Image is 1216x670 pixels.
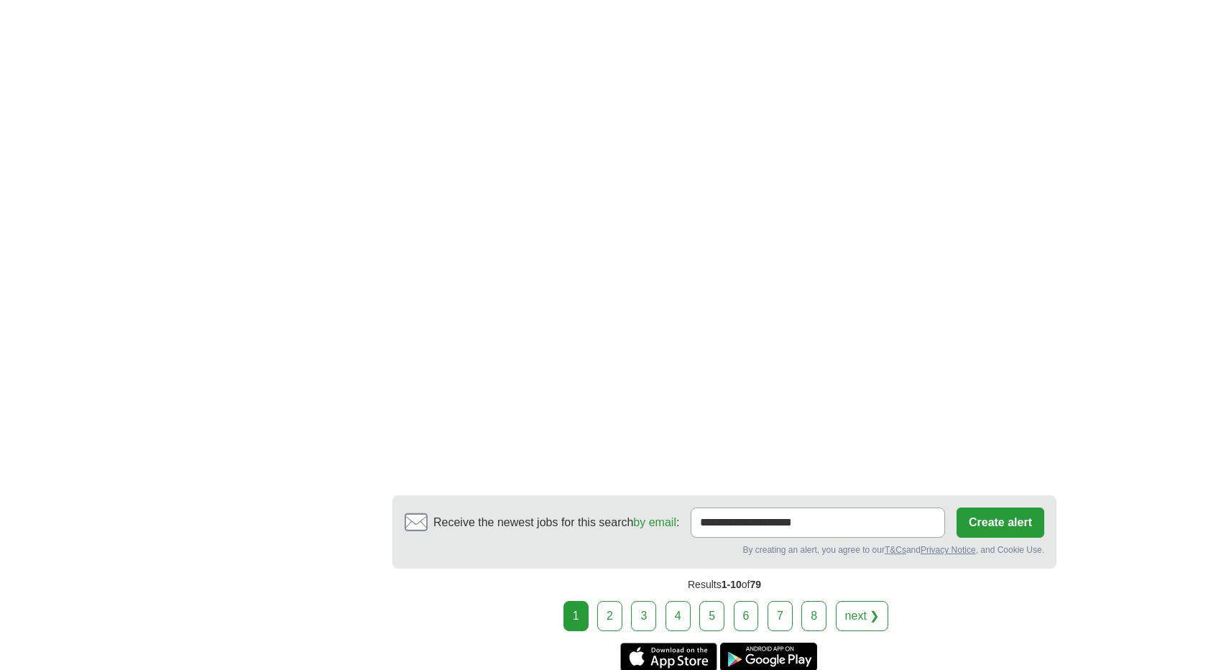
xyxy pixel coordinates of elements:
a: 8 [801,601,826,631]
span: 79 [750,579,761,590]
div: 1 [563,601,589,631]
a: 7 [768,601,793,631]
a: T&Cs [885,545,906,555]
a: 4 [665,601,691,631]
div: By creating an alert, you agree to our and , and Cookie Use. [405,543,1044,556]
a: next ❯ [836,601,889,631]
a: 3 [631,601,656,631]
span: 1-10 [722,579,742,590]
button: Create alert [957,508,1044,538]
a: by email [633,516,676,528]
div: Results of [392,569,1056,601]
a: 5 [699,601,724,631]
a: Privacy Notice [921,545,976,555]
a: 2 [597,601,622,631]
span: Receive the newest jobs for this search : [433,514,679,531]
a: 6 [734,601,759,631]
